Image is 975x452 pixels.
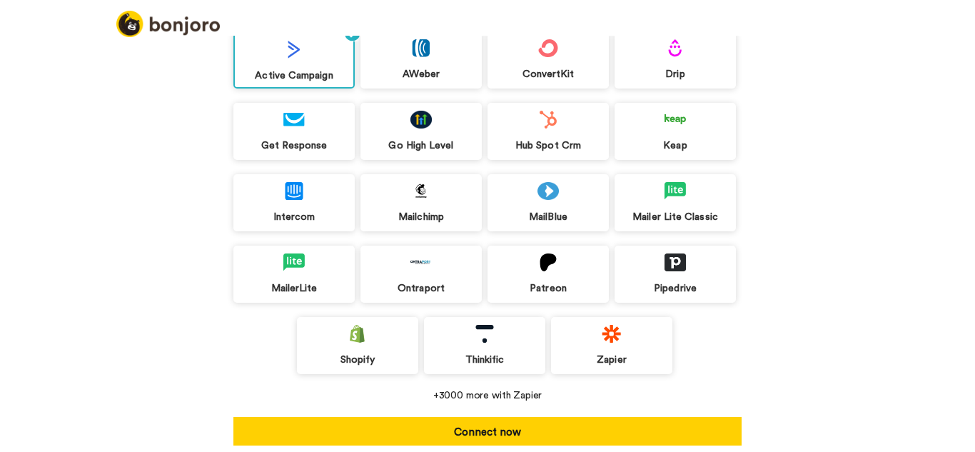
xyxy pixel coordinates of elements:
div: Ontraport [360,282,482,295]
img: logo_aweber.svg [410,39,432,57]
img: logo_hubspot.svg [537,111,559,129]
img: logo_mailchimp.svg [410,182,432,200]
div: +3000 more with Zapier [233,388,742,403]
img: logo_full.png [116,11,220,37]
div: MailBlue [487,211,609,224]
img: logo_patreon.svg [537,253,559,271]
div: Thinkific [424,353,545,366]
img: logo_intercom.svg [283,182,305,200]
img: logo_activecampaign.svg [283,41,305,59]
img: logo_mailerlite.svg [665,182,686,200]
div: Active Campaign [235,69,353,82]
img: logo_drip.svg [665,39,686,57]
img: logo_convertkit.svg [537,39,559,57]
img: logo_zapier.svg [601,325,622,343]
div: Drip [615,68,736,81]
div: AWeber [360,68,482,81]
img: logo_getresponse.svg [283,111,305,129]
div: Zapier [551,353,672,366]
button: Connect now [233,417,742,446]
img: logo_mailblue.png [537,182,559,200]
img: logo_mailerlite.svg [283,253,305,271]
div: MailerLite [233,282,355,295]
div: Mailer Lite Classic [615,211,736,224]
div: Pipedrive [615,282,736,295]
div: Mailchimp [360,211,482,224]
div: Go High Level [360,139,482,152]
div: Intercom [233,211,355,224]
div: Hub Spot Crm [487,139,609,152]
div: Shopify [297,353,418,366]
div: Keap [615,139,736,152]
img: logo_gohighlevel.png [410,111,432,129]
div: Patreon [487,282,609,295]
div: Get Response [233,139,355,152]
div: ConvertKit [487,68,609,81]
img: logo_keap.svg [665,111,686,129]
img: logo_thinkific.svg [474,325,495,343]
img: logo_shopify.svg [347,325,368,343]
img: logo_pipedrive.png [665,253,686,271]
img: logo_ontraport.svg [410,253,432,271]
